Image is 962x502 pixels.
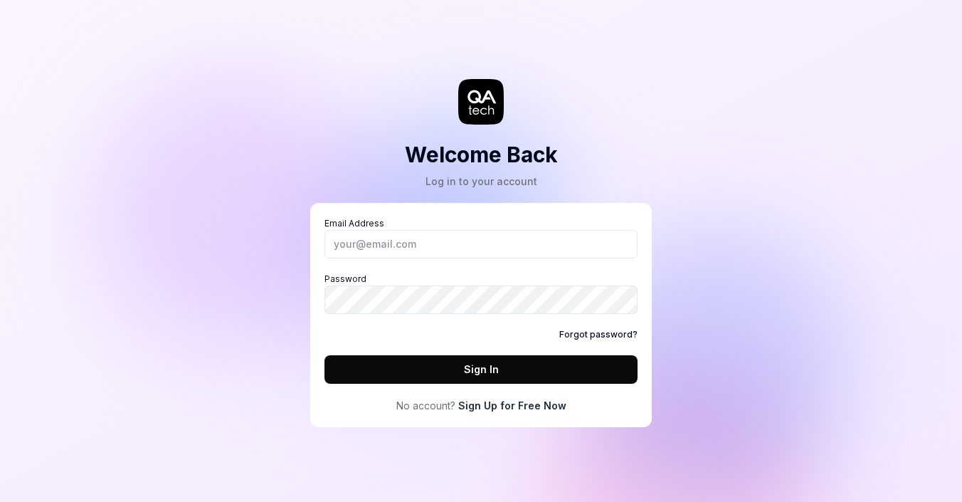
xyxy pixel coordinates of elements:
input: Password [324,286,638,314]
button: Sign In [324,355,638,384]
span: No account? [396,398,455,413]
a: Forgot password? [559,328,638,341]
h2: Welcome Back [405,139,558,171]
input: Email Address [324,230,638,258]
label: Password [324,273,638,314]
a: Sign Up for Free Now [458,398,566,413]
div: Log in to your account [405,174,558,189]
label: Email Address [324,217,638,258]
